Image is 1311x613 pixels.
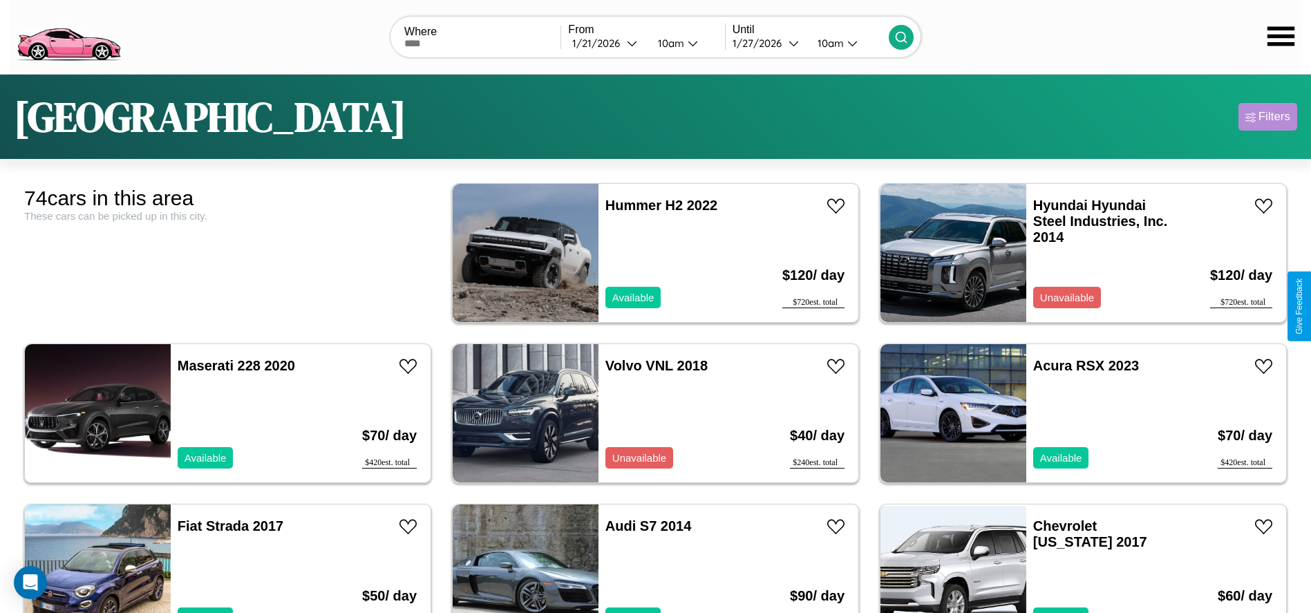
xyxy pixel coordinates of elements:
[612,288,654,307] p: Available
[790,414,845,458] h3: $ 40 / day
[782,297,845,308] div: $ 720 est. total
[404,26,560,38] label: Where
[1218,458,1272,469] div: $ 420 est. total
[647,36,725,50] button: 10am
[605,198,717,213] a: Hummer H2 2022
[1210,297,1272,308] div: $ 720 est. total
[362,414,417,458] h3: $ 70 / day
[1040,288,1094,307] p: Unavailable
[178,358,295,373] a: Maserati 228 2020
[1040,449,1082,467] p: Available
[1210,254,1272,297] h3: $ 120 / day
[733,23,889,36] label: Until
[733,37,789,50] div: 1 / 27 / 2026
[572,37,627,50] div: 1 / 21 / 2026
[782,254,845,297] h3: $ 120 / day
[1294,279,1304,334] div: Give Feedback
[651,37,688,50] div: 10am
[612,449,666,467] p: Unavailable
[1238,103,1297,131] button: Filters
[24,210,431,222] div: These cars can be picked up in this city.
[605,358,708,373] a: Volvo VNL 2018
[178,518,283,534] a: Fiat Strada 2017
[1033,198,1168,245] a: Hyundai Hyundai Steel Industries, Inc. 2014
[362,458,417,469] div: $ 420 est. total
[24,187,431,210] div: 74 cars in this area
[568,36,646,50] button: 1/21/2026
[807,36,889,50] button: 10am
[14,566,47,599] div: Open Intercom Messenger
[811,37,847,50] div: 10am
[185,449,227,467] p: Available
[14,88,406,145] h1: [GEOGRAPHIC_DATA]
[790,458,845,469] div: $ 240 est. total
[605,518,692,534] a: Audi S7 2014
[1218,414,1272,458] h3: $ 70 / day
[10,7,126,64] img: logo
[568,23,724,36] label: From
[1258,110,1290,124] div: Filters
[1033,518,1147,549] a: Chevrolet [US_STATE] 2017
[1033,358,1139,373] a: Acura RSX 2023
